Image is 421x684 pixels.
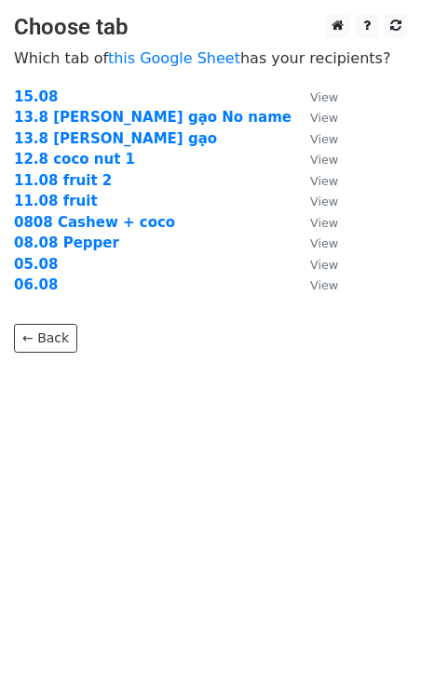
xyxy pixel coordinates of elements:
[310,174,338,188] small: View
[292,172,338,189] a: View
[310,90,338,104] small: View
[292,109,338,126] a: View
[310,258,338,272] small: View
[310,278,338,292] small: View
[14,48,407,68] p: Which tab of has your recipients?
[14,130,217,147] a: 13.8 [PERSON_NAME] gạo
[310,236,338,250] small: View
[14,151,135,168] a: 12.8 coco nut 1
[292,151,338,168] a: View
[292,88,338,105] a: View
[14,235,119,251] a: 08.08 Pepper
[292,193,338,209] a: View
[14,172,112,189] a: 11.08 fruit 2
[310,111,338,125] small: View
[108,49,240,67] a: this Google Sheet
[14,193,98,209] a: 11.08 fruit
[14,14,407,41] h3: Choose tab
[14,324,77,353] a: ← Back
[292,256,338,273] a: View
[14,109,292,126] a: 13.8 [PERSON_NAME] gạo No name
[14,256,58,273] a: 05.08
[292,214,338,231] a: View
[310,194,338,208] small: View
[310,153,338,167] small: View
[292,235,338,251] a: View
[310,216,338,230] small: View
[14,276,58,293] a: 06.08
[14,88,58,105] a: 15.08
[310,132,338,146] small: View
[292,276,338,293] a: View
[292,130,338,147] a: View
[14,214,175,231] a: 0808 Cashew + coco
